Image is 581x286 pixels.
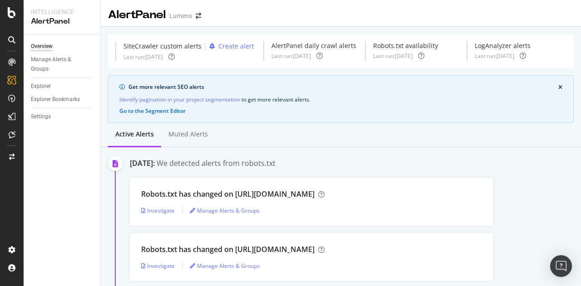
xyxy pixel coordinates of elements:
[169,11,192,20] div: Lumens
[31,82,51,91] div: Explorer
[119,95,240,104] a: Identify pagination in your project segmentation
[31,55,94,74] a: Manage Alerts & Groups
[31,42,53,51] div: Overview
[130,158,155,169] div: [DATE]:
[206,41,254,51] button: Create alert
[123,42,202,51] div: SiteCrawler custom alerts
[373,52,413,60] div: Last run: [DATE]
[141,207,175,214] a: Investigate
[271,52,311,60] div: Last run: [DATE]
[31,42,94,51] a: Overview
[190,258,260,273] button: Manage Alerts & Groups
[31,16,93,27] div: AlertPanel
[190,207,260,214] a: Manage Alerts & Groups
[190,262,260,270] a: Manage Alerts & Groups
[108,75,574,123] div: info banner
[141,244,315,255] div: Robots.txt has changed on [URL][DOMAIN_NAME]
[271,41,356,50] div: AlertPanel daily crawl alerts
[31,112,94,121] a: Settings
[119,108,186,114] button: Go to the Segment Editor
[108,7,166,23] div: AlertPanel
[190,203,260,218] button: Manage Alerts & Groups
[550,255,572,277] div: Open Intercom Messenger
[218,42,254,51] div: Create alert
[556,82,565,92] button: close banner
[31,55,85,74] div: Manage Alerts & Groups
[31,7,93,16] div: Intelligence
[123,53,163,61] div: Last run: [DATE]
[475,52,514,60] div: Last run: [DATE]
[141,258,175,273] button: Investigate
[31,95,80,104] div: Explorer Bookmarks
[115,130,154,139] div: Active alerts
[141,262,175,270] a: Investigate
[31,112,51,121] div: Settings
[119,95,562,104] div: to get more relevant alerts .
[168,130,208,139] div: Muted alerts
[196,13,201,19] div: arrow-right-arrow-left
[141,203,175,218] button: Investigate
[31,82,94,91] a: Explorer
[31,95,94,104] a: Explorer Bookmarks
[128,83,558,91] div: Get more relevant SEO alerts
[141,189,315,199] div: Robots.txt has changed on [URL][DOMAIN_NAME]
[157,158,276,169] div: We detected alerts from robots.txt
[373,41,438,50] div: Robots.txt availability
[475,41,531,50] div: LogAnalyzer alerts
